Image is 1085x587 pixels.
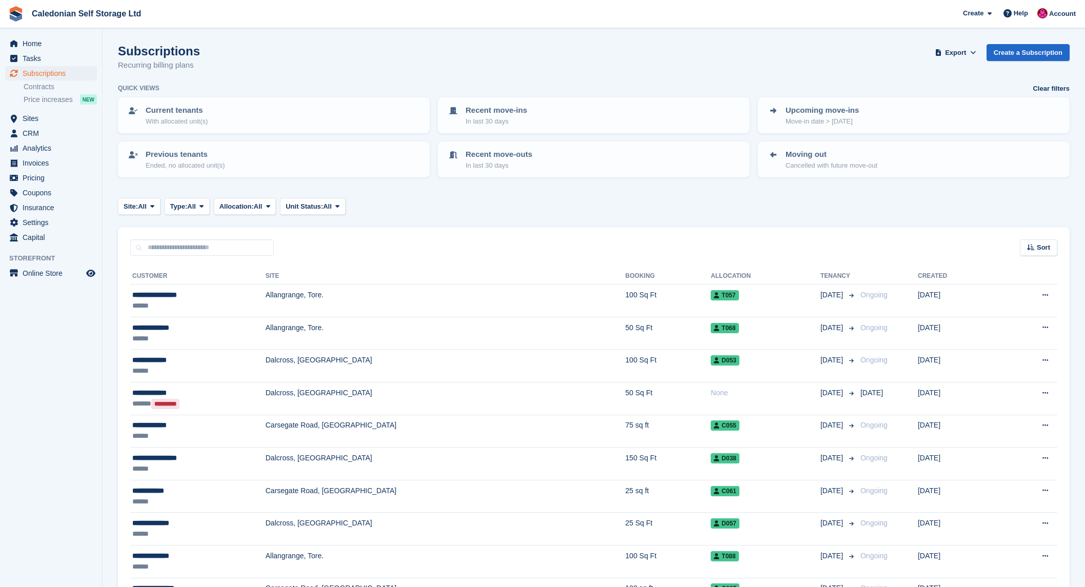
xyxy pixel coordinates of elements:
td: 25 sq ft [626,480,711,513]
a: menu [5,186,97,200]
span: Ongoing [860,454,888,462]
span: Unit Status: [286,201,323,212]
span: Site: [124,201,138,212]
span: [DATE] [820,388,845,398]
a: menu [5,266,97,280]
td: [DATE] [918,415,998,448]
span: T068 [711,323,738,333]
div: NEW [80,94,97,105]
span: Ongoing [860,356,888,364]
span: Capital [23,230,84,245]
th: Tenancy [820,268,856,285]
span: [DATE] [820,551,845,561]
span: [DATE] [820,518,845,529]
span: Settings [23,215,84,230]
span: [DATE] [820,453,845,463]
td: Dalcross, [GEOGRAPHIC_DATA] [266,382,626,415]
a: menu [5,200,97,215]
span: Allocation: [219,201,254,212]
span: C061 [711,486,739,496]
td: [DATE] [918,448,998,480]
td: 150 Sq Ft [626,448,711,480]
span: [DATE] [820,485,845,496]
span: Price increases [24,95,73,105]
button: Unit Status: All [280,198,345,215]
a: menu [5,51,97,66]
a: menu [5,156,97,170]
a: Price increases NEW [24,94,97,105]
p: In last 30 days [466,160,532,171]
p: Ended, no allocated unit(s) [146,160,225,171]
a: menu [5,36,97,51]
span: C055 [711,420,739,431]
span: Export [945,48,966,58]
td: 50 Sq Ft [626,317,711,350]
td: 25 Sq Ft [626,513,711,545]
td: [DATE] [918,545,998,578]
span: Ongoing [860,323,888,332]
span: Ongoing [860,291,888,299]
button: Allocation: All [214,198,276,215]
td: Allangrange, Tore. [266,285,626,317]
a: Upcoming move-ins Move-in date > [DATE] [759,98,1069,132]
span: D053 [711,355,739,366]
a: Previous tenants Ended, no allocated unit(s) [119,143,429,176]
td: Dalcross, [GEOGRAPHIC_DATA] [266,448,626,480]
button: Export [933,44,978,61]
button: Site: All [118,198,160,215]
td: [DATE] [918,382,998,415]
h6: Quick views [118,84,159,93]
p: Recurring billing plans [118,59,200,71]
p: Recent move-ins [466,105,527,116]
p: Upcoming move-ins [786,105,859,116]
span: T088 [711,551,738,561]
a: menu [5,111,97,126]
td: [DATE] [918,350,998,382]
img: stora-icon-8386f47178a22dfd0bd8f6a31ec36ba5ce8667c1dd55bd0f319d3a0aa187defe.svg [8,6,24,22]
td: [DATE] [918,480,998,513]
td: 75 sq ft [626,415,711,448]
span: [DATE] [820,420,845,431]
span: Ongoing [860,552,888,560]
span: Pricing [23,171,84,185]
span: T057 [711,290,738,300]
p: Current tenants [146,105,208,116]
span: [DATE] [860,389,883,397]
a: menu [5,141,97,155]
span: D057 [711,518,739,529]
a: Create a Subscription [987,44,1070,61]
span: Create [963,8,983,18]
a: menu [5,230,97,245]
span: Sort [1037,242,1050,253]
th: Allocation [711,268,820,285]
a: menu [5,66,97,80]
span: All [254,201,263,212]
td: 100 Sq Ft [626,350,711,382]
a: menu [5,215,97,230]
span: CRM [23,126,84,140]
a: Caledonian Self Storage Ltd [28,5,145,22]
span: All [323,201,332,212]
img: Donald Mathieson [1037,8,1048,18]
span: Insurance [23,200,84,215]
td: Allangrange, Tore. [266,317,626,350]
a: Contracts [24,82,97,92]
th: Site [266,268,626,285]
a: Clear filters [1033,84,1070,94]
th: Booking [626,268,711,285]
span: Online Store [23,266,84,280]
p: Moving out [786,149,877,160]
a: Preview store [85,267,97,279]
p: Recent move-outs [466,149,532,160]
span: Storefront [9,253,102,264]
a: Recent move-ins In last 30 days [439,98,749,132]
span: Ongoing [860,487,888,495]
p: With allocated unit(s) [146,116,208,127]
p: Previous tenants [146,149,225,160]
td: 100 Sq Ft [626,545,711,578]
span: Home [23,36,84,51]
span: Type: [170,201,188,212]
span: D038 [711,453,739,463]
a: menu [5,126,97,140]
td: Dalcross, [GEOGRAPHIC_DATA] [266,513,626,545]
